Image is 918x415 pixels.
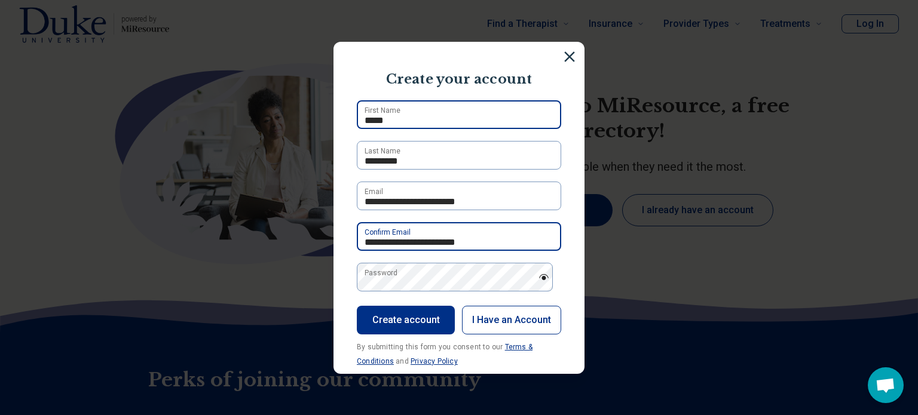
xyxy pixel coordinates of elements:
a: Privacy Policy [411,357,458,365]
label: Last Name [365,146,400,156]
label: Password [365,268,397,278]
label: Email [365,186,383,197]
img: password [538,274,549,280]
label: Confirm Email [365,227,411,238]
p: Create your account [345,70,573,89]
button: Create account [357,306,455,334]
span: By submitting this form you consent to our and [357,343,533,365]
button: I Have an Account [462,306,561,334]
label: First Name [365,105,400,116]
